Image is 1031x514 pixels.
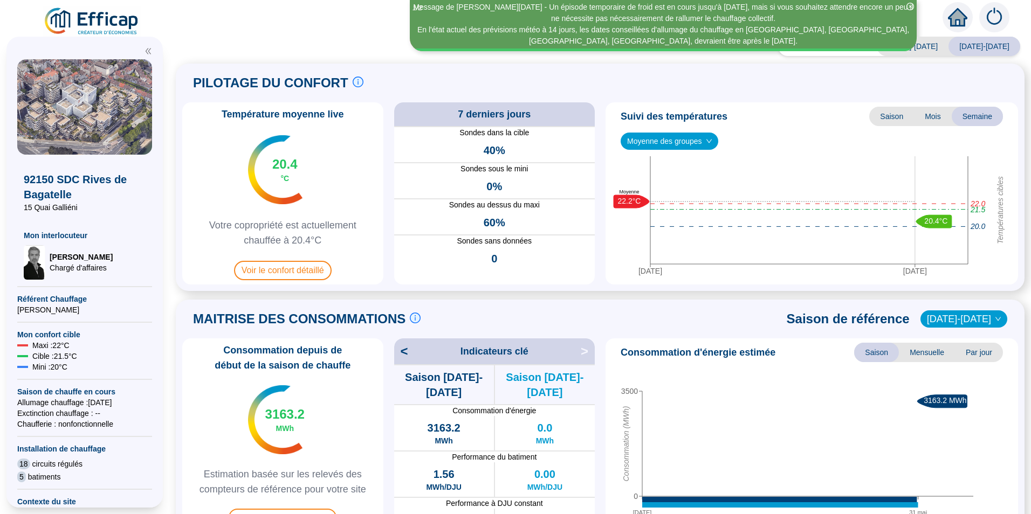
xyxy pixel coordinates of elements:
span: °C [280,173,289,184]
span: Référent Chauffage [17,294,152,304]
span: 0.00 [534,467,555,482]
tspan: Consommation (MWh) [622,406,630,482]
span: 3163.2 [428,420,460,435]
span: [PERSON_NAME] [17,304,152,315]
img: indicateur températures [248,385,303,454]
span: Saison [DATE]-[DATE] [394,370,494,400]
span: Par jour [955,343,1003,362]
span: Saison [DATE]-[DATE] [495,370,595,400]
span: 18 [17,459,30,469]
text: 3163.2 MWh [924,397,966,405]
span: [PERSON_NAME] [50,252,113,262]
span: Saison de chauffe en cours [17,386,152,397]
span: Contexte du site [17,496,152,507]
span: MWh/DJU [527,482,562,492]
span: PILOTAGE DU CONFORT [193,74,348,92]
span: 1.56 [434,467,455,482]
span: Votre copropriété est actuellement chauffée à 20.4°C [187,218,379,248]
span: Installation de chauffage [17,443,152,454]
img: Chargé d'affaires [24,245,45,280]
span: Mois [914,107,952,126]
span: circuits régulés [32,459,83,469]
div: En l'état actuel des prévisions météo à 14 jours, les dates conseillées d'allumage du chauffage e... [411,24,915,47]
span: Indicateurs clé [460,344,528,359]
text: 20.4°C [924,217,947,225]
span: Mensuelle [899,343,955,362]
span: down [706,138,712,144]
span: batiments [28,471,61,482]
span: Chaufferie : non fonctionnelle [17,419,152,429]
span: Cible : 21.5 °C [32,351,77,362]
span: Température moyenne live [215,107,350,122]
span: 20.4 [272,156,298,173]
img: alerts [979,2,1009,32]
span: 7 derniers jours [458,107,531,122]
span: 5 [17,471,26,482]
span: Consommation d'énergie estimée [621,345,775,360]
span: MWh [536,435,554,446]
span: 0 [491,251,497,266]
span: Sondes dans la cible [394,127,595,138]
span: close-circle [906,3,914,10]
span: MWh/DJU [426,482,461,492]
span: Moyenne des groupes [627,133,712,149]
span: MAITRISE DES CONSOMMATIONS [193,310,405,328]
span: info-circle [353,77,363,87]
span: Voir le confort détaillé [234,261,332,280]
span: double-left [145,47,152,55]
tspan: [DATE] [903,267,927,275]
span: 2023-2024 [927,311,1001,327]
span: Exctinction chauffage : -- [17,408,152,419]
i: 1 / 2 [413,4,422,12]
span: Allumage chauffage : [DATE] [17,397,152,408]
span: Semaine [952,107,1003,126]
text: 22.2°C [618,197,641,205]
span: 0% [486,179,502,194]
tspan: 3500 [621,387,638,395]
span: Estimation basée sur les relevés des compteurs de référence pour votre site [187,467,379,497]
span: Saison [854,343,899,362]
span: 3163.2 [265,406,305,423]
span: Mon confort cible [17,329,152,340]
span: Sondes au dessus du maxi [394,199,595,211]
text: Moyenne [619,189,639,195]
tspan: 0 [634,492,638,501]
span: Sondes sous le mini [394,163,595,175]
img: efficap energie logo [43,6,141,37]
span: Consommation depuis de début de la saison de chauffe [187,343,379,373]
img: indicateur températures [248,135,303,204]
span: 40% [484,143,505,158]
span: 0.0 [537,420,552,435]
span: MWh [276,423,294,434]
span: Saison de référence [787,310,910,328]
span: Sondes sans données [394,235,595,247]
span: Performance à DJU constant [394,498,595,509]
tspan: 20.0 [970,223,985,231]
span: Consommation d'énergie [394,405,595,416]
span: Performance du batiment [394,452,595,462]
span: [DATE]-[DATE] [948,37,1020,56]
tspan: 21.5 [970,205,985,214]
span: home [948,8,967,27]
span: Chargé d'affaires [50,262,113,273]
span: < [394,343,408,360]
span: Suivi des températures [621,109,727,124]
div: Message de [PERSON_NAME][DATE] - Un épisode temporaire de froid est en cours jusqu'à [DATE], mais... [411,2,915,24]
span: 60% [484,215,505,230]
tspan: Températures cibles [996,176,1005,244]
span: 92150 SDC Rives de Bagatelle [24,172,146,202]
span: Saison [869,107,914,126]
span: Mini : 20 °C [32,362,67,372]
span: 15 Quai Galliéni [24,202,146,213]
span: info-circle [410,312,421,323]
span: Maxi : 22 °C [32,340,70,351]
tspan: [DATE] [638,267,662,275]
span: down [995,316,1001,322]
span: MWh [435,435,452,446]
span: > [581,343,595,360]
tspan: 22.0 [970,199,985,208]
span: Mon interlocuteur [24,230,146,241]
